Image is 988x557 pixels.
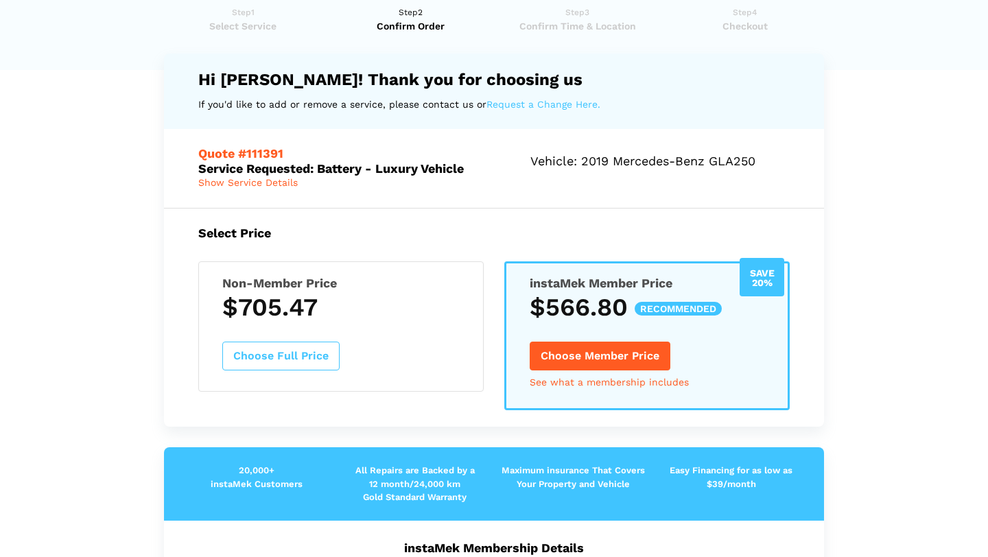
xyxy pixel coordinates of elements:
[530,293,764,322] h3: $566.80
[198,177,298,188] span: Show Service Details
[530,276,764,290] h5: instaMek Member Price
[222,293,460,322] h3: $705.47
[331,19,490,33] span: Confirm Order
[164,19,322,33] span: Select Service
[530,377,689,387] a: See what a membership includes
[494,464,652,490] p: Maximum insurance That Covers Your Property and Vehicle
[635,302,722,316] span: recommended
[336,464,494,504] p: All Repairs are Backed by a 12 month/24,000 km Gold Standard Warranty
[530,154,790,168] h5: Vehicle: 2019 Mercedes-Benz GLA250
[222,276,460,290] h5: Non-Member Price
[178,464,336,490] p: 20,000+ instaMek Customers
[164,5,322,33] a: Step1
[198,70,790,89] h4: Hi [PERSON_NAME]! Thank you for choosing us
[198,146,498,175] h5: Service Requested: Battery - Luxury Vehicle
[652,464,810,490] p: Easy Financing for as low as $39/month
[486,96,600,113] a: Request a Change Here.
[666,5,824,33] a: Step4
[666,19,824,33] span: Checkout
[498,5,657,33] a: Step3
[498,19,657,33] span: Confirm Time & Location
[740,258,784,296] div: Save 20%
[331,5,490,33] a: Step2
[198,226,790,240] h5: Select Price
[530,342,670,370] button: Choose Member Price
[185,541,803,555] h5: instaMek Membership Details
[198,146,283,161] span: Quote #111391
[198,96,790,113] p: If you'd like to add or remove a service, please contact us or
[222,342,340,370] button: Choose Full Price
